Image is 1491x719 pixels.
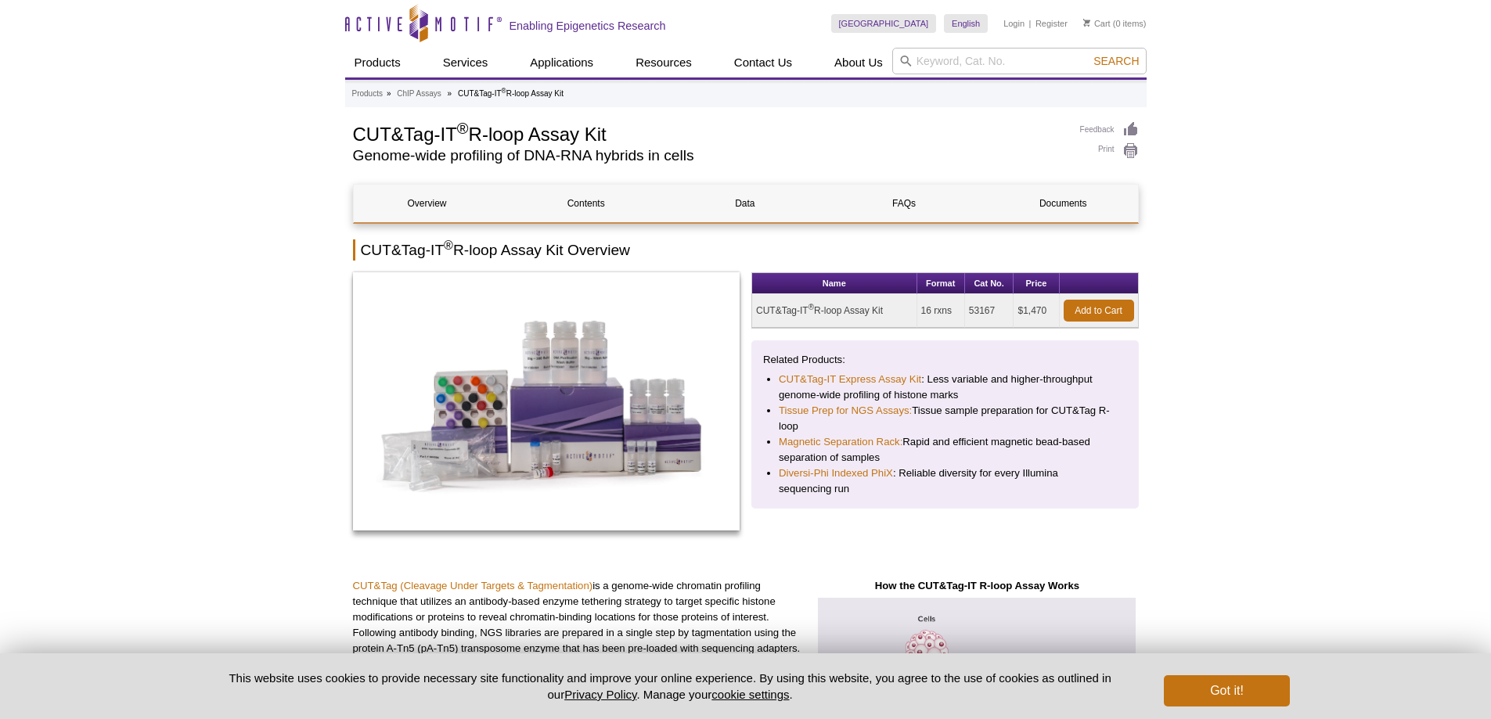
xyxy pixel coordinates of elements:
[387,89,391,98] li: »
[779,403,912,419] a: Tissue Prep for NGS Assays:
[779,434,902,450] a: Magnetic Separation Rack:
[354,185,501,222] a: Overview
[672,185,819,222] a: Data
[1083,14,1147,33] li: (0 items)
[725,48,801,77] a: Contact Us
[352,87,383,101] a: Products
[502,87,506,95] sup: ®
[965,294,1014,328] td: 53167
[1064,300,1134,322] a: Add to Cart
[458,89,564,98] li: CUT&Tag-IT R-loop Assay Kit
[779,372,1111,403] li: : Less variable and higher-throughput genome-wide profiling of histone marks
[1089,54,1143,68] button: Search
[1014,273,1059,294] th: Price
[779,372,921,387] a: CUT&Tag-IT Express Assay Kit
[434,48,498,77] a: Services
[397,87,441,101] a: ChIP Assays
[1093,55,1139,67] span: Search
[1080,142,1139,160] a: Print
[917,294,965,328] td: 16 rxns
[892,48,1147,74] input: Keyword, Cat. No.
[564,688,636,701] a: Privacy Policy
[830,185,978,222] a: FAQs
[353,272,740,530] img: CUT&Tag-IT<sup>®</sup> R-loop Assay Kit
[875,580,1079,591] strong: How the CUT&Tag-IT R-loop Assay Works
[1029,14,1032,33] li: |
[353,578,805,656] p: is a genome-wide chromatin profiling technique that utilizes an antibody-based enzyme tethering s...
[779,434,1111,466] li: Rapid and efficient magnetic bead-based separation of samples
[353,580,593,591] a: CUT&Tag (Cleavage Under Targets & Tagmentation)
[825,48,892,77] a: About Us
[457,120,469,137] sup: ®
[513,185,660,222] a: Contents
[752,294,917,328] td: CUT&Tag-IT R-loop Assay Kit
[763,352,1127,368] p: Related Products:
[779,466,893,481] a: Diversi-Phi Indexed PhiX
[711,688,789,701] button: cookie settings
[520,48,603,77] a: Applications
[1083,18,1111,29] a: Cart
[353,239,1139,261] h2: CUT&Tag-IT R-loop Assay Kit Overview
[917,273,965,294] th: Format
[1003,18,1025,29] a: Login
[448,89,452,98] li: »
[1014,294,1059,328] td: $1,470
[444,239,453,252] sup: ®
[353,149,1064,163] h2: Genome-wide profiling of DNA-RNA hybrids in cells
[1083,19,1090,27] img: Your Cart
[626,48,701,77] a: Resources
[345,48,410,77] a: Products
[510,19,666,33] h2: Enabling Epigenetics Research
[1080,121,1139,138] a: Feedback
[202,670,1139,703] p: This website uses cookies to provide necessary site functionality and improve your online experie...
[809,303,814,311] sup: ®
[779,466,1111,497] li: : Reliable diversity for every Illumina sequencing run
[1164,675,1289,706] button: Got it!
[752,273,917,294] th: Name
[779,403,1111,434] li: Tissue sample preparation for CUT&Tag R-loop
[965,273,1014,294] th: Cat No.
[944,14,988,33] a: English
[1035,18,1068,29] a: Register
[353,121,1064,145] h1: CUT&Tag-IT R-loop Assay Kit
[831,14,937,33] a: [GEOGRAPHIC_DATA]
[989,185,1136,222] a: Documents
